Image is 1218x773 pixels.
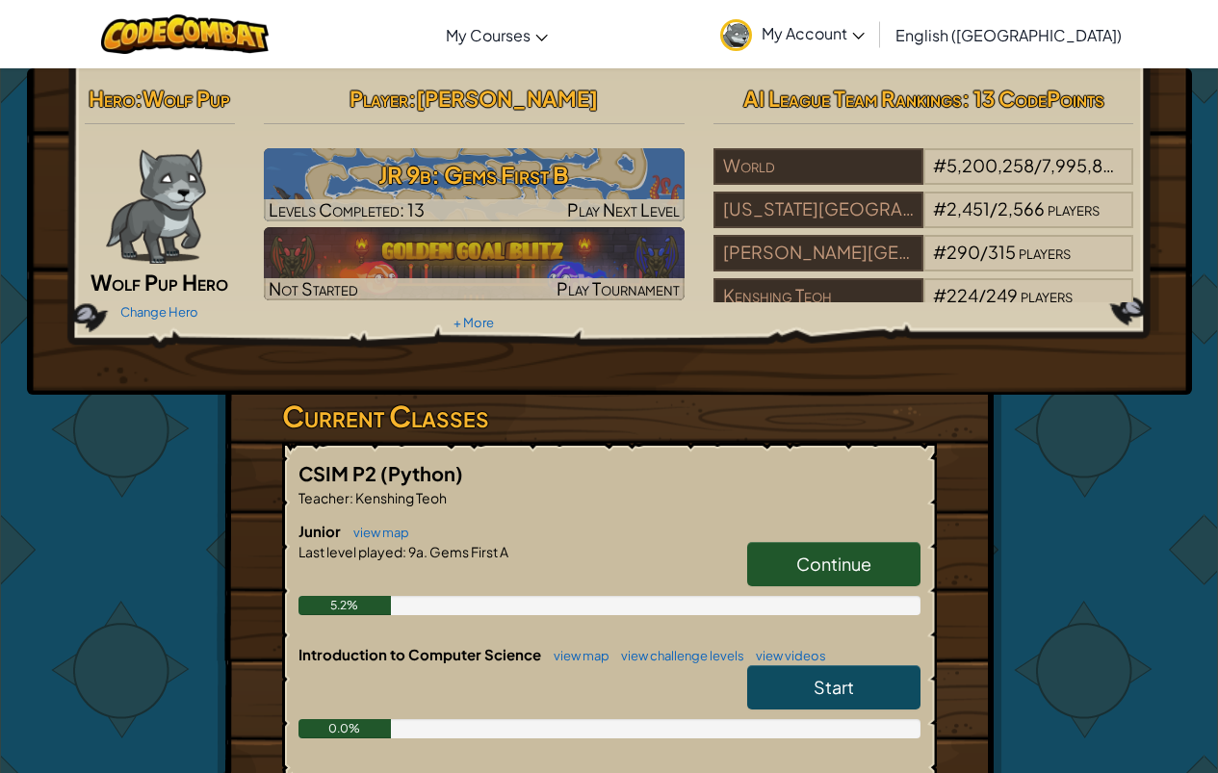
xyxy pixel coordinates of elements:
[282,395,937,438] h3: Current Classes
[298,489,350,506] span: Teacher
[264,153,685,196] h3: JR 9b: Gems First B
[402,543,406,560] span: :
[933,154,946,176] span: #
[106,148,205,264] img: wolf-pup-paper-doll.png
[933,197,946,219] span: #
[886,9,1131,61] a: English ([GEOGRAPHIC_DATA])
[436,9,557,61] a: My Courses
[91,269,228,296] span: Wolf Pup Hero
[298,543,402,560] span: Last level played
[298,719,392,738] div: 0.0%
[933,241,946,263] span: #
[120,304,198,320] a: Change Hero
[135,85,143,112] span: :
[713,235,923,271] div: [PERSON_NAME][GEOGRAPHIC_DATA]
[713,253,1134,275] a: [PERSON_NAME][GEOGRAPHIC_DATA]#290/315players
[946,154,1034,176] span: 5,200,258
[454,315,494,330] a: + More
[988,241,1016,263] span: 315
[814,676,854,698] span: Start
[544,648,609,663] a: view map
[143,85,230,112] span: Wolf Pup
[264,227,685,300] img: Golden Goal
[298,596,392,615] div: 5.2%
[380,461,463,485] span: (Python)
[269,277,358,299] span: Not Started
[298,522,344,540] span: Junior
[428,543,508,560] span: Gems First A
[713,192,923,228] div: [US_STATE][GEOGRAPHIC_DATA] No. 11 in the [GEOGRAPHIC_DATA]
[713,210,1134,232] a: [US_STATE][GEOGRAPHIC_DATA] No. 11 in the [GEOGRAPHIC_DATA]#2,451/2,566players
[946,241,980,263] span: 290
[746,648,826,663] a: view videos
[978,284,986,306] span: /
[986,284,1018,306] span: 249
[567,198,680,220] span: Play Next Level
[264,227,685,300] a: Not StartedPlay Tournament
[796,553,871,575] span: Continue
[1021,284,1073,306] span: players
[946,197,990,219] span: 2,451
[713,278,923,315] div: Kenshing Teoh
[264,148,685,221] a: Play Next Level
[353,489,447,506] span: Kenshing Teoh
[406,543,428,560] span: 9a.
[1034,154,1042,176] span: /
[933,284,946,306] span: #
[713,296,1134,319] a: Kenshing Teoh#224/249players
[1019,241,1071,263] span: players
[1048,197,1100,219] span: players
[408,85,416,112] span: :
[998,197,1045,219] span: 2,566
[762,23,865,43] span: My Account
[344,525,409,540] a: view map
[743,85,962,112] span: AI League Team Rankings
[713,148,923,185] div: World
[89,85,135,112] span: Hero
[269,198,425,220] span: Levels Completed: 13
[895,25,1122,45] span: English ([GEOGRAPHIC_DATA])
[713,167,1134,189] a: World#5,200,258/7,995,823players
[990,197,998,219] span: /
[298,645,544,663] span: Introduction to Computer Science
[101,14,270,54] img: CodeCombat logo
[946,284,978,306] span: 224
[298,461,380,485] span: CSIM P2
[962,85,1104,112] span: : 13 CodePoints
[980,241,988,263] span: /
[416,85,598,112] span: [PERSON_NAME]
[611,648,744,663] a: view challenge levels
[446,25,531,45] span: My Courses
[264,148,685,221] img: JR 9b: Gems First B
[720,19,752,51] img: avatar
[350,489,353,506] span: :
[1127,154,1179,176] span: players
[350,85,408,112] span: Player
[1042,154,1124,176] span: 7,995,823
[557,277,680,299] span: Play Tournament
[711,4,874,64] a: My Account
